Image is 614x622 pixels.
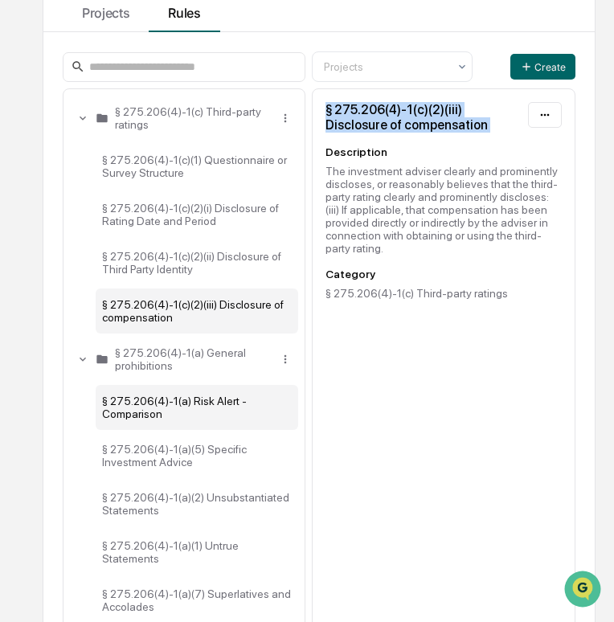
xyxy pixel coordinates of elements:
[325,102,522,133] div: § 275.206(4)-1(c)(2)(iii) Disclosure of compensation
[96,530,298,575] div: § 275.206(4)-1(a)(1) Untrue Statements
[510,54,575,80] button: Create
[325,268,562,280] div: Category
[32,289,45,302] img: 1746055101610-c473b297-6a78-478c-a979-82029cc54cd1
[96,385,298,430] div: § 275.206(4)-1(a) Risk Alert - Comparison
[59,38,270,192] p: Hi Cece! Hope you're doing well. If you click into the task, you can see the scheduled dates - it...
[59,198,270,288] img: Screenshot 2025-09-30 at 11.58.35 AM.png
[135,309,141,322] span: •
[16,13,35,32] button: back
[96,240,298,285] div: § 275.206(4)-1(c)(2)(ii) Disclosure of Third Party Identity
[104,352,284,468] div: Thanks [PERSON_NAME]. On another topic, do you mind updating me where the team is on the AI sugge...
[278,486,297,505] button: Send
[144,309,177,322] span: [DATE]
[115,105,272,131] div: § 275.206(4)-1(c) Third-party ratings
[325,145,562,158] div: Description
[325,287,562,300] div: § 275.206(4)-1(c) Third-party ratings
[96,144,298,189] div: § 275.206(4)-1(c)(1) Questionnaire or Survey Structure
[51,309,132,322] span: [PERSON_NAME]
[42,13,61,32] img: Go home
[16,273,42,299] img: Jack Rasmussen
[96,481,298,526] div: § 275.206(4)-1(a)(2) Unsubstantiated Statements
[96,288,298,334] div: § 275.206(4)-1(c)(2)(iii) Disclosure of compensation
[96,433,298,478] div: § 275.206(4)-1(a)(5) Specific Investment Advice
[325,165,562,255] div: The investment adviser clearly and prominently discloses, or reasonably believes that the third-p...
[563,569,606,612] iframe: Open customer support
[96,192,298,237] div: § 275.206(4)-1(c)(2)(i) Disclosure of Rating Date and Period
[115,346,272,372] div: § 275.206(4)-1(a) General prohibitions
